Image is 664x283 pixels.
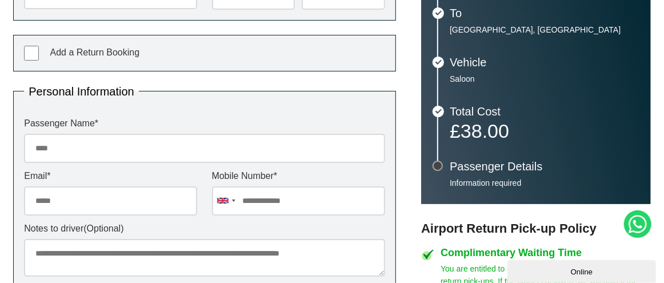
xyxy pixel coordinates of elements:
[450,74,639,84] p: Saloon
[441,248,651,258] h4: Complimentary Waiting Time
[24,224,385,233] label: Notes to driver
[507,258,658,283] iframe: chat widget
[450,7,639,19] h3: To
[24,46,39,61] input: Add a Return Booking
[450,57,639,68] h3: Vehicle
[450,106,639,117] h3: Total Cost
[212,172,385,181] label: Mobile Number
[24,86,139,97] legend: Personal Information
[461,120,509,142] span: 38.00
[24,119,385,128] label: Passenger Name
[450,25,639,35] p: [GEOGRAPHIC_DATA], [GEOGRAPHIC_DATA]
[450,123,639,139] p: £
[213,187,239,215] div: United Kingdom: +44
[24,172,197,181] label: Email
[450,161,639,172] h3: Passenger Details
[50,47,140,57] span: Add a Return Booking
[421,221,651,236] h3: Airport Return Pick-up Policy
[83,224,123,233] span: (Optional)
[450,178,639,188] p: Information required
